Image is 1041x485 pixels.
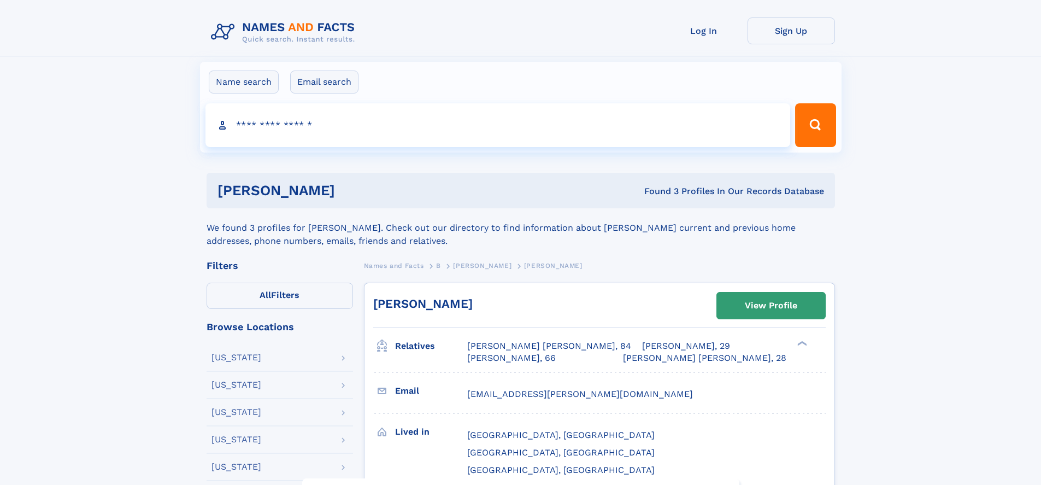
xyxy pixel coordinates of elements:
div: Filters [207,261,353,271]
label: Email search [290,71,358,94]
a: [PERSON_NAME] [PERSON_NAME], 84 [467,340,631,352]
a: Names and Facts [364,259,424,272]
div: Browse Locations [207,322,353,332]
h1: [PERSON_NAME] [217,184,490,197]
div: ❯ [795,340,808,347]
a: [PERSON_NAME] [PERSON_NAME], 28 [623,352,786,364]
a: B [436,259,441,272]
h3: Relatives [395,337,467,355]
span: [PERSON_NAME] [453,262,511,270]
div: View Profile [745,293,797,318]
div: We found 3 profiles for [PERSON_NAME]. Check out our directory to find information about [PERSON_... [207,208,835,248]
span: [GEOGRAPHIC_DATA], [GEOGRAPHIC_DATA] [467,465,655,475]
div: [US_STATE] [211,463,261,471]
span: [GEOGRAPHIC_DATA], [GEOGRAPHIC_DATA] [467,430,655,440]
h3: Email [395,382,467,400]
a: [PERSON_NAME], 29 [642,340,730,352]
span: [PERSON_NAME] [524,262,583,270]
a: View Profile [717,293,825,319]
a: [PERSON_NAME] [373,297,473,311]
label: Filters [207,283,353,309]
div: [US_STATE] [211,381,261,389]
span: All [260,290,271,300]
div: [US_STATE] [211,408,261,417]
div: Found 3 Profiles In Our Records Database [490,185,824,197]
img: Logo Names and Facts [207,17,364,47]
input: search input [205,103,791,147]
span: [EMAIL_ADDRESS][PERSON_NAME][DOMAIN_NAME] [467,389,693,399]
span: [GEOGRAPHIC_DATA], [GEOGRAPHIC_DATA] [467,447,655,458]
h3: Lived in [395,423,467,441]
div: [US_STATE] [211,353,261,362]
div: [US_STATE] [211,435,261,444]
a: [PERSON_NAME], 66 [467,352,556,364]
a: Sign Up [748,17,835,44]
a: [PERSON_NAME] [453,259,511,272]
a: Log In [660,17,748,44]
button: Search Button [795,103,836,147]
label: Name search [209,71,279,94]
span: B [436,262,441,270]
